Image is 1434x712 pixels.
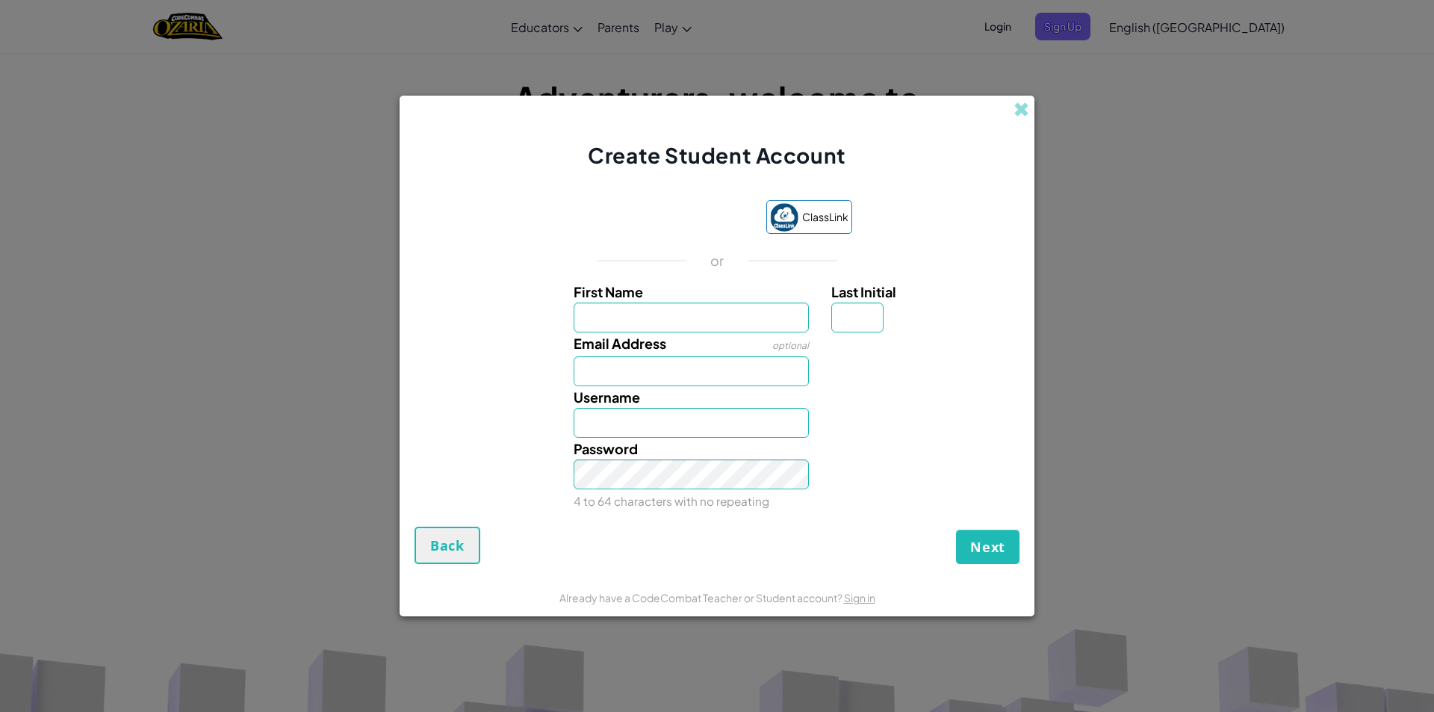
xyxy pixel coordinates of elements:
span: Already have a CodeCombat Teacher or Student account? [559,591,844,604]
span: First Name [574,283,643,300]
span: ClassLink [802,206,848,228]
button: Next [956,530,1019,564]
a: Sign in [844,591,875,604]
span: Last Initial [831,283,896,300]
img: classlink-logo-small.png [770,203,798,232]
span: Next [970,538,1005,556]
span: Password [574,440,638,457]
span: optional [772,340,809,351]
iframe: Sign in with Google Button [574,202,759,235]
small: 4 to 64 characters with no repeating [574,494,769,508]
span: Back [430,536,465,554]
span: Username [574,388,640,406]
span: Create Student Account [588,142,845,168]
span: Email Address [574,335,666,352]
p: or [710,252,724,270]
button: Back [415,527,480,564]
